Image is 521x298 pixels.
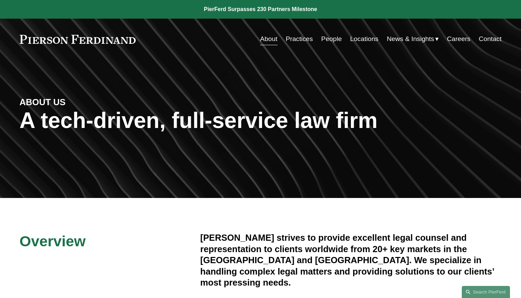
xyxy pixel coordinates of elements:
span: Overview [20,233,86,249]
a: Contact [479,32,501,46]
a: Careers [447,32,470,46]
h4: [PERSON_NAME] strives to provide excellent legal counsel and representation to clients worldwide ... [200,232,502,288]
a: About [260,32,277,46]
a: Search this site [462,286,510,298]
a: folder dropdown [387,32,439,46]
a: People [321,32,342,46]
a: Practices [286,32,313,46]
span: News & Insights [387,33,434,45]
h1: A tech-driven, full-service law firm [20,108,502,133]
a: Locations [350,32,378,46]
strong: ABOUT US [20,97,66,107]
